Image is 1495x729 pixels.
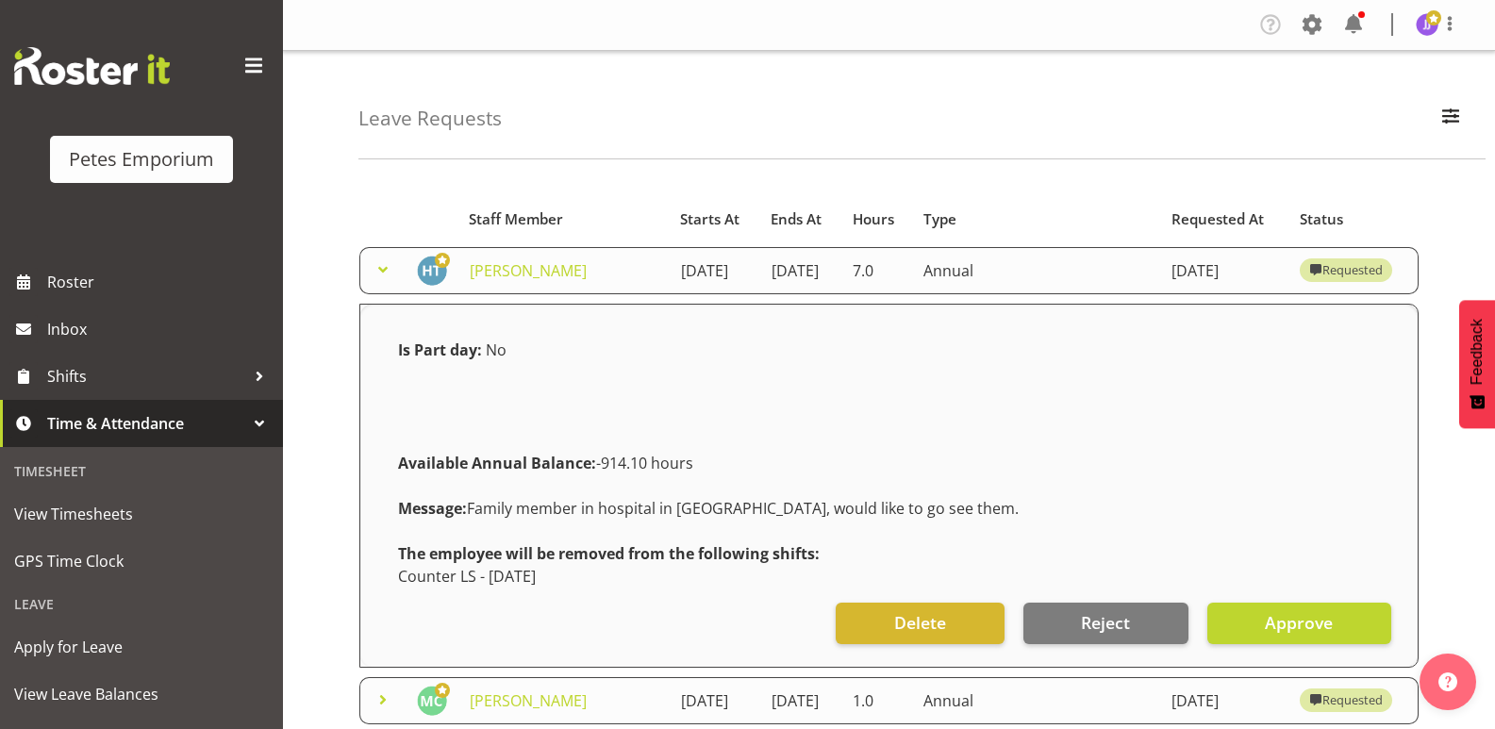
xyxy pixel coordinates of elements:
[1431,98,1470,140] button: Filter Employees
[1416,13,1438,36] img: janelle-jonkers702.jpg
[14,633,269,661] span: Apply for Leave
[5,452,278,490] div: Timesheet
[1171,208,1264,230] span: Requested At
[47,315,274,343] span: Inbox
[417,686,447,716] img: melissa-cowen2635.jpg
[1265,610,1333,635] span: Approve
[14,547,269,575] span: GPS Time Clock
[1081,610,1130,635] span: Reject
[5,671,278,718] a: View Leave Balances
[14,680,269,708] span: View Leave Balances
[14,47,170,85] img: Rosterit website logo
[841,247,912,294] td: 7.0
[387,486,1391,531] div: Family member in hospital in [GEOGRAPHIC_DATA], would like to go see them.
[387,440,1391,486] div: -914.10 hours
[470,260,587,281] a: [PERSON_NAME]
[771,208,822,230] span: Ends At
[5,538,278,585] a: GPS Time Clock
[47,362,245,390] span: Shifts
[417,256,447,286] img: helena-tomlin701.jpg
[398,543,820,564] strong: The employee will be removed from the following shifts:
[841,677,912,724] td: 1.0
[1469,319,1486,385] span: Feedback
[670,247,760,294] td: [DATE]
[398,566,536,587] span: Counter LS - [DATE]
[486,340,507,360] span: No
[894,610,946,635] span: Delete
[670,677,760,724] td: [DATE]
[469,208,563,230] span: Staff Member
[1160,677,1288,724] td: [DATE]
[680,208,739,230] span: Starts At
[5,623,278,671] a: Apply for Leave
[69,145,214,174] div: Petes Emporium
[47,409,245,438] span: Time & Attendance
[1207,603,1391,644] button: Approve
[14,500,269,528] span: View Timesheets
[398,453,596,473] strong: Available Annual Balance:
[760,677,841,724] td: [DATE]
[912,677,1160,724] td: Annual
[1300,208,1343,230] span: Status
[398,340,482,360] strong: Is Part day:
[836,603,1004,644] button: Delete
[47,268,274,296] span: Roster
[1438,672,1457,691] img: help-xxl-2.png
[923,208,956,230] span: Type
[1309,259,1383,282] div: Requested
[358,108,502,129] h4: Leave Requests
[470,690,587,711] a: [PERSON_NAME]
[760,247,841,294] td: [DATE]
[5,585,278,623] div: Leave
[1160,247,1288,294] td: [DATE]
[912,247,1160,294] td: Annual
[1023,603,1188,644] button: Reject
[398,498,467,519] strong: Message:
[853,208,894,230] span: Hours
[1309,689,1383,712] div: Requested
[5,490,278,538] a: View Timesheets
[1459,300,1495,428] button: Feedback - Show survey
